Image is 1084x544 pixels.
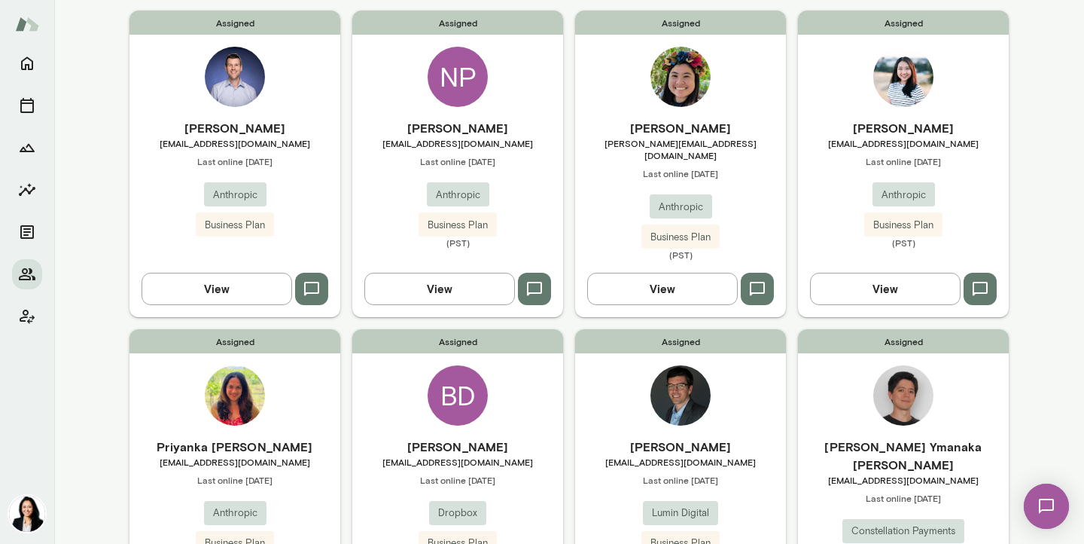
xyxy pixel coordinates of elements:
div: BD [428,365,488,426]
img: Monica Aggarwal [9,496,45,532]
img: Mateus Ymanaka Barretto [873,365,933,426]
span: Last online [DATE] [352,474,563,486]
span: Last online [DATE] [798,492,1009,504]
span: Dropbox [429,506,486,521]
button: Growth Plan [12,133,42,163]
span: Assigned [798,329,1009,353]
span: (PST) [798,237,1009,249]
div: NP [428,47,488,107]
span: Business Plan [419,218,497,233]
button: Home [12,48,42,78]
button: Client app [12,301,42,332]
button: View [587,273,738,304]
span: [EMAIL_ADDRESS][DOMAIN_NAME] [798,474,1009,486]
span: Last online [DATE] [575,167,786,179]
button: View [364,273,515,304]
span: Assigned [129,329,340,353]
img: Mento [15,10,39,38]
span: Anthropic [204,506,266,521]
span: Last online [DATE] [798,155,1009,167]
h6: [PERSON_NAME] [129,119,340,137]
button: View [810,273,961,304]
h6: [PERSON_NAME] [352,438,563,456]
span: Last online [DATE] [575,474,786,486]
span: Anthropic [204,188,266,203]
span: Assigned [575,11,786,35]
h6: Priyanka [PERSON_NAME] [129,438,340,456]
img: Hyonjee Joo [873,47,933,107]
button: Members [12,259,42,289]
img: Rich O'Connell [205,47,265,107]
img: Priyanka Phatak [205,365,265,426]
span: Anthropic [650,200,712,215]
span: Anthropic [872,188,935,203]
img: Maggie Vo [650,47,711,107]
img: Brian Clerc [650,365,711,426]
span: Lumin Digital [643,506,718,521]
span: Business Plan [641,230,720,245]
span: Anthropic [427,188,489,203]
span: Last online [DATE] [129,155,340,167]
span: Assigned [352,329,563,353]
button: Sessions [12,90,42,121]
span: Last online [DATE] [352,155,563,167]
span: [EMAIL_ADDRESS][DOMAIN_NAME] [129,456,340,468]
span: [EMAIL_ADDRESS][DOMAIN_NAME] [352,137,563,149]
span: [EMAIL_ADDRESS][DOMAIN_NAME] [352,456,563,468]
button: View [142,273,292,304]
button: Documents [12,217,42,247]
h6: [PERSON_NAME] Ymanaka [PERSON_NAME] [798,438,1009,474]
span: Last online [DATE] [129,474,340,486]
span: Assigned [352,11,563,35]
span: Constellation Payments [842,524,964,539]
span: Business Plan [196,218,274,233]
span: Assigned [129,11,340,35]
button: Insights [12,175,42,205]
span: (PST) [575,249,786,261]
span: [EMAIL_ADDRESS][DOMAIN_NAME] [575,456,786,468]
span: Assigned [575,329,786,353]
span: [EMAIL_ADDRESS][DOMAIN_NAME] [129,137,340,149]
h6: [PERSON_NAME] [575,438,786,456]
h6: [PERSON_NAME] [352,119,563,137]
span: (PST) [352,237,563,249]
h6: [PERSON_NAME] [575,119,786,137]
span: Business Plan [864,218,942,233]
span: Assigned [798,11,1009,35]
span: [PERSON_NAME][EMAIL_ADDRESS][DOMAIN_NAME] [575,137,786,161]
h6: [PERSON_NAME] [798,119,1009,137]
span: [EMAIL_ADDRESS][DOMAIN_NAME] [798,137,1009,149]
